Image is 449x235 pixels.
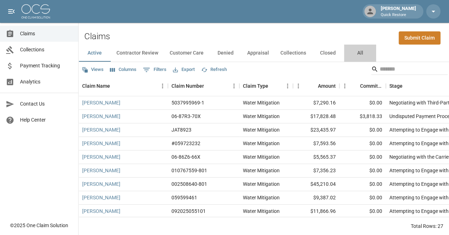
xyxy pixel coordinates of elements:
[243,208,280,215] div: Water Mitigation
[171,180,207,188] div: 002508640-801
[243,194,280,201] div: Water Mitigation
[360,76,382,96] div: Committed Amount
[268,81,278,91] button: Sort
[20,116,73,124] span: Help Center
[108,64,138,75] button: Select columns
[20,78,73,86] span: Analytics
[282,81,293,91] button: Menu
[339,205,386,218] div: $0.00
[293,96,339,110] div: $7,290.16
[293,110,339,123] div: $17,828.48
[82,180,120,188] a: [PERSON_NAME]
[339,110,386,123] div: $3,818.33
[209,45,241,62] button: Denied
[378,5,419,18] div: [PERSON_NAME]
[243,99,280,106] div: Water Mitigation
[293,164,339,178] div: $7,356.23
[339,191,386,205] div: $0.00
[293,137,339,150] div: $7,593.56
[275,45,312,62] button: Collections
[110,81,120,91] button: Sort
[239,76,293,96] div: Claim Type
[243,167,280,174] div: Water Mitigation
[82,194,120,201] a: [PERSON_NAME]
[20,46,73,53] span: Collections
[339,81,350,91] button: Menu
[339,150,386,164] div: $0.00
[293,76,339,96] div: Amount
[82,99,120,106] a: [PERSON_NAME]
[199,64,229,75] button: Refresh
[293,178,339,191] div: $45,210.04
[171,126,191,133] div: JAT8923
[82,113,120,120] a: [PERSON_NAME]
[312,45,344,62] button: Closed
[293,191,339,205] div: $9,387.02
[344,45,376,62] button: All
[82,76,110,96] div: Claim Name
[399,31,440,45] a: Submit Claim
[243,140,280,147] div: Water Mitigation
[21,4,50,19] img: ocs-logo-white-transparent.png
[82,126,120,133] a: [PERSON_NAME]
[204,81,214,91] button: Sort
[293,205,339,218] div: $11,866.96
[157,81,168,91] button: Menu
[79,45,449,62] div: dynamic tabs
[79,45,111,62] button: Active
[171,113,201,120] div: 06-87R3-70X
[229,81,239,91] button: Menu
[293,81,304,91] button: Menu
[10,222,68,229] div: © 2025 One Claim Solution
[171,76,204,96] div: Claim Number
[82,208,120,215] a: [PERSON_NAME]
[171,99,204,106] div: 5037995969-1
[241,45,275,62] button: Appraisal
[79,76,168,96] div: Claim Name
[4,4,19,19] button: open drawer
[20,30,73,37] span: Claims
[164,45,209,62] button: Customer Care
[381,12,416,18] p: Quick Restore
[111,45,164,62] button: Contractor Review
[318,76,336,96] div: Amount
[339,164,386,178] div: $0.00
[141,64,168,76] button: Show filters
[171,153,200,160] div: 06-86Z6-66X
[339,137,386,150] div: $0.00
[243,113,280,120] div: Water Mitigation
[339,76,386,96] div: Committed Amount
[171,194,197,201] div: 059599461
[243,180,280,188] div: Water Mitigation
[243,76,268,96] div: Claim Type
[308,81,318,91] button: Sort
[80,64,105,75] button: Views
[84,31,110,42] h2: Claims
[168,76,239,96] div: Claim Number
[389,76,403,96] div: Stage
[350,81,360,91] button: Sort
[82,140,120,147] a: [PERSON_NAME]
[243,153,280,160] div: Water Mitigation
[411,223,443,230] div: Total Rows: 27
[243,126,280,133] div: Water Mitigation
[339,96,386,110] div: $0.00
[20,100,73,108] span: Contact Us
[82,167,120,174] a: [PERSON_NAME]
[171,208,206,215] div: 092025055101
[293,123,339,137] div: $23,435.97
[171,64,196,75] button: Export
[171,167,207,174] div: 010767559-801
[403,81,413,91] button: Sort
[82,153,120,160] a: [PERSON_NAME]
[339,123,386,137] div: $0.00
[293,150,339,164] div: $5,565.37
[20,62,73,70] span: Payment Tracking
[371,63,448,76] div: Search
[171,140,200,147] div: #059723232
[339,178,386,191] div: $0.00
